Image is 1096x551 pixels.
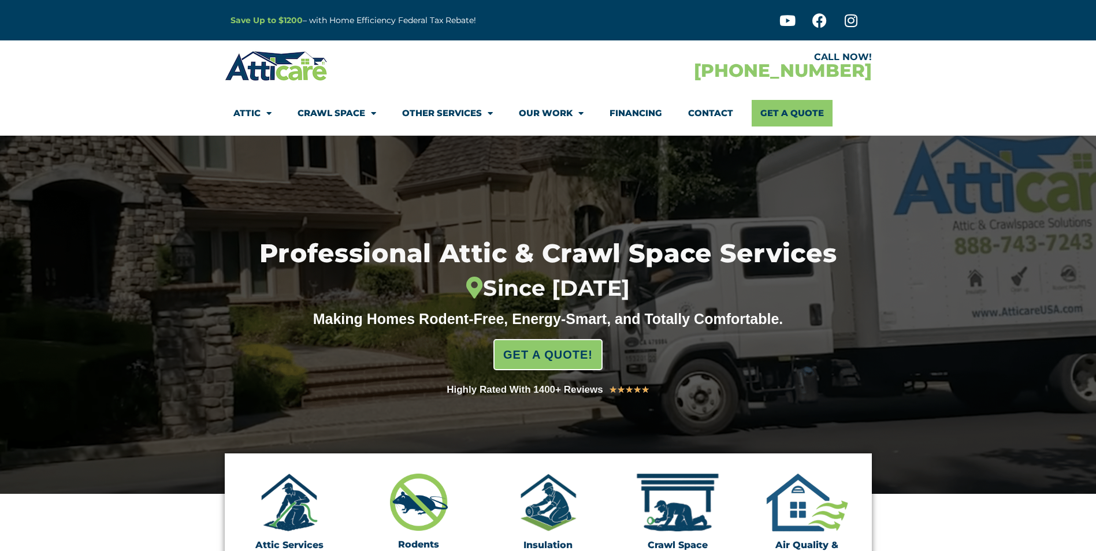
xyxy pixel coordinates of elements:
i: ★ [617,382,625,397]
div: Highly Rated With 1400+ Reviews [447,382,603,398]
a: Other Services [402,100,493,126]
h1: Professional Attic & Crawl Space Services [200,240,896,301]
a: Rodents [398,539,439,550]
a: GET A QUOTE! [493,339,603,370]
i: ★ [633,382,641,397]
div: CALL NOW! [548,53,872,62]
a: Crawl Space [298,100,376,126]
a: Attic [233,100,272,126]
a: Get A Quote [752,100,833,126]
div: Since [DATE] [200,275,896,301]
p: – with Home Efficiency Federal Tax Rebate! [231,14,605,27]
a: Our Work [519,100,584,126]
i: ★ [609,382,617,397]
nav: Menu [233,100,863,126]
a: Save Up to $1200 [231,15,303,25]
div: Making Homes Rodent-Free, Energy-Smart, and Totally Comfortable. [291,310,805,327]
span: GET A QUOTE! [503,343,593,366]
div: 5/5 [609,382,649,397]
a: Attic Services [255,539,324,550]
a: Contact [688,100,733,126]
i: ★ [641,382,649,397]
a: Financing [610,100,662,126]
i: ★ [625,382,633,397]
